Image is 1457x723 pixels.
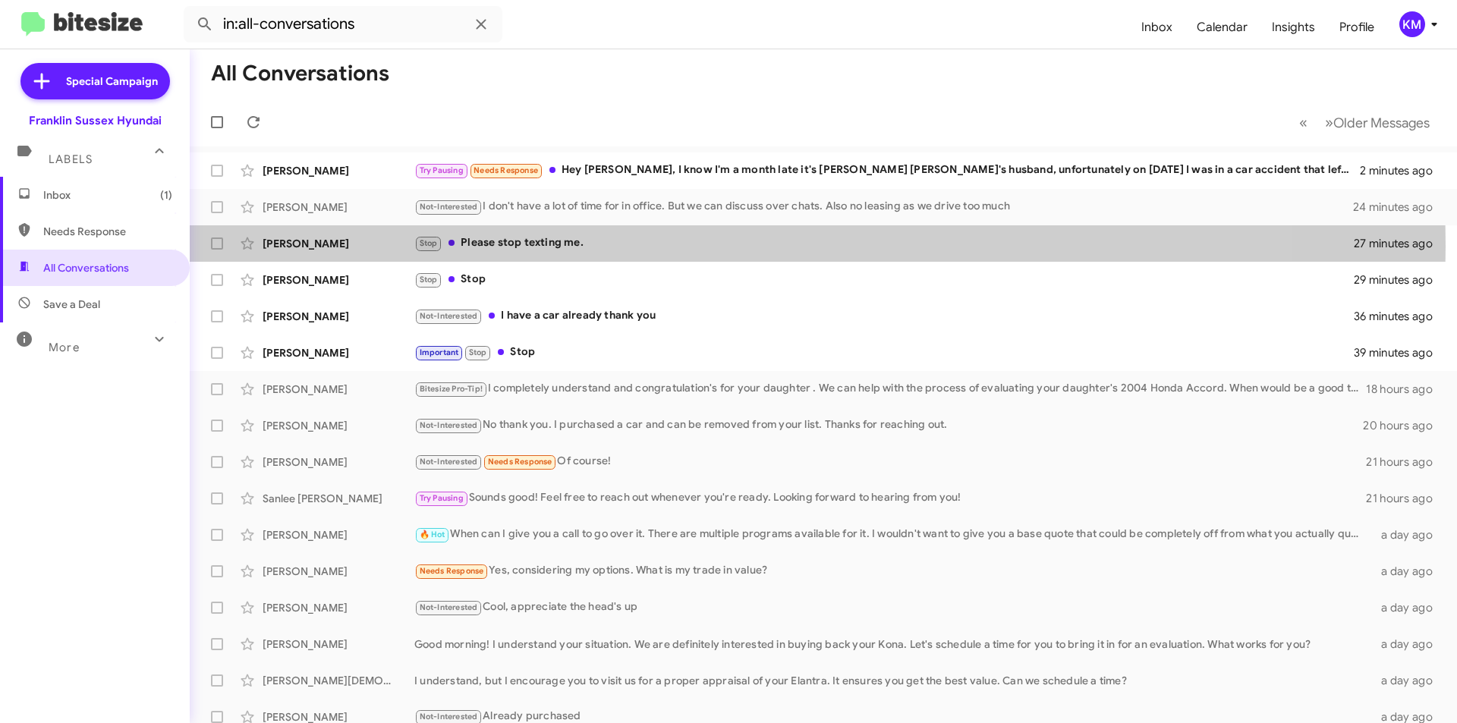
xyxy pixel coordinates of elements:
div: [PERSON_NAME] [263,345,414,360]
span: Try Pausing [420,493,464,503]
div: 29 minutes ago [1354,272,1445,288]
nav: Page navigation example [1291,107,1439,138]
div: [PERSON_NAME] [263,418,414,433]
span: Needs Response [488,457,552,467]
div: 2 minutes ago [1360,163,1445,178]
span: Not-Interested [420,712,478,721]
div: 18 hours ago [1366,382,1445,397]
span: All Conversations [43,260,129,275]
div: 27 minutes ago [1354,236,1445,251]
div: [PERSON_NAME] [263,527,414,542]
div: Hey [PERSON_NAME], I know I'm a month late it's [PERSON_NAME] [PERSON_NAME]'s husband, unfortunat... [414,162,1360,179]
span: More [49,341,80,354]
span: Bitesize Pro-Tip! [420,384,483,394]
div: I completely understand and congratulation's for your daughter . We can help with the process of ... [414,380,1366,398]
div: Sounds good! Feel free to reach out whenever you're ready. Looking forward to hearing from you! [414,489,1366,507]
span: Stop [420,238,438,248]
div: [PERSON_NAME] [263,309,414,324]
span: » [1325,113,1333,132]
div: No thank you. I purchased a car and can be removed from your list. Thanks for reaching out. [414,417,1363,434]
div: a day ago [1372,527,1445,542]
div: a day ago [1372,673,1445,688]
div: [PERSON_NAME] [263,382,414,397]
div: 24 minutes ago [1354,200,1445,215]
span: Needs Response [420,566,484,576]
span: Not-Interested [420,202,478,212]
span: Labels [49,152,93,166]
div: [PERSON_NAME] [263,200,414,215]
div: [PERSON_NAME] [263,236,414,251]
span: Not-Interested [420,420,478,430]
span: « [1299,113,1308,132]
span: Stop [420,275,438,284]
span: Needs Response [43,224,172,239]
div: 39 minutes ago [1354,345,1445,360]
span: Save a Deal [43,297,100,312]
a: Calendar [1185,5,1260,49]
div: KM [1399,11,1425,37]
div: When can I give you a call to go over it. There are multiple programs available for it. I wouldn'... [414,526,1372,543]
div: a day ago [1372,564,1445,579]
div: 20 hours ago [1363,418,1445,433]
span: Inbox [43,187,172,203]
a: Profile [1327,5,1386,49]
span: Stop [469,347,487,357]
div: Cool, appreciate the head's up [414,599,1372,616]
div: Stop [414,344,1354,361]
div: [PERSON_NAME] [263,600,414,615]
div: [PERSON_NAME] [263,637,414,652]
div: Please stop texting me. [414,234,1354,252]
div: [PERSON_NAME] [263,272,414,288]
div: a day ago [1372,637,1445,652]
span: Older Messages [1333,115,1430,131]
div: Sanlee [PERSON_NAME] [263,491,414,506]
div: Good morning! I understand your situation. We are definitely interested in buying back your Kona.... [414,637,1372,652]
div: [PERSON_NAME][DEMOGRAPHIC_DATA] [263,673,414,688]
div: a day ago [1372,600,1445,615]
span: Not-Interested [420,311,478,321]
div: 21 hours ago [1366,454,1445,470]
a: Special Campaign [20,63,170,99]
div: Of course! [414,453,1366,470]
div: Yes, considering my options. What is my trade in value? [414,562,1372,580]
span: (1) [160,187,172,203]
span: Not-Interested [420,457,478,467]
button: Previous [1290,107,1317,138]
h1: All Conversations [211,61,389,86]
a: Insights [1260,5,1327,49]
input: Search [184,6,502,42]
span: Try Pausing [420,165,464,175]
div: I don't have a lot of time for in office. But we can discuss over chats. Also no leasing as we dr... [414,198,1354,215]
div: [PERSON_NAME] [263,163,414,178]
div: Franklin Sussex Hyundai [29,113,162,128]
span: 🔥 Hot [420,530,445,539]
button: KM [1386,11,1440,37]
div: I have a car already thank you [414,307,1354,325]
span: Special Campaign [66,74,158,89]
span: Not-Interested [420,602,478,612]
span: Needs Response [474,165,538,175]
div: Stop [414,271,1354,288]
div: 36 minutes ago [1354,309,1445,324]
button: Next [1316,107,1439,138]
a: Inbox [1129,5,1185,49]
div: I understand, but I encourage you to visit us for a proper appraisal of your Elantra. It ensures ... [414,673,1372,688]
span: Important [420,347,459,357]
div: [PERSON_NAME] [263,454,414,470]
div: 21 hours ago [1366,491,1445,506]
div: [PERSON_NAME] [263,564,414,579]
